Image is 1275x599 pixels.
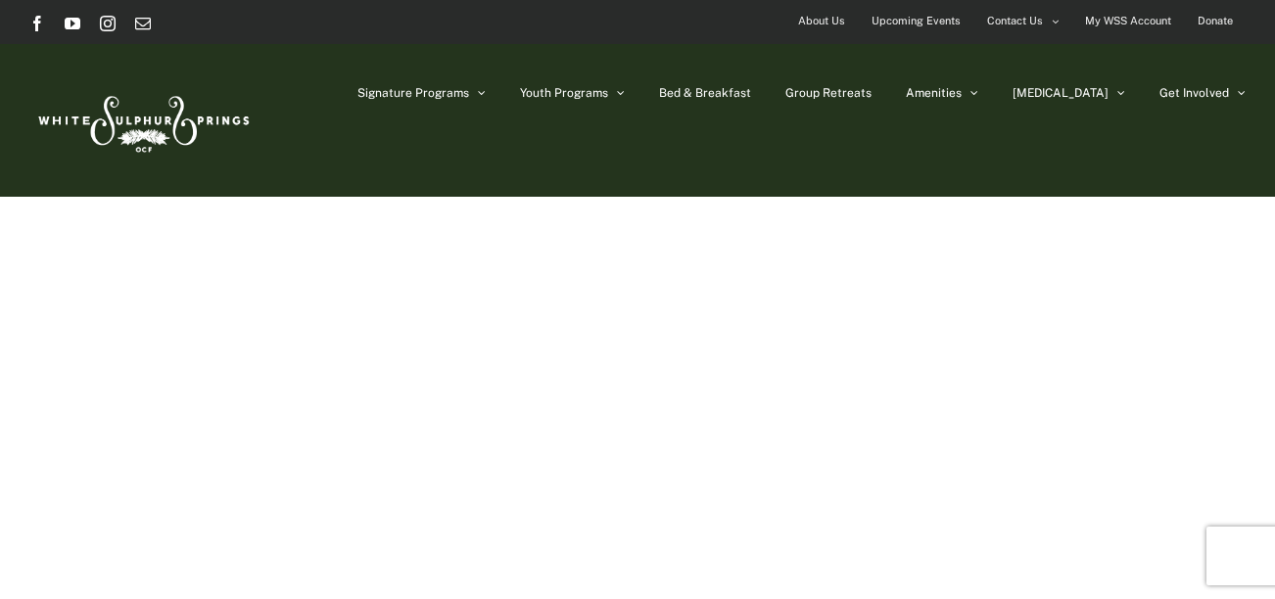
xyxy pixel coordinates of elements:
[659,87,751,99] span: Bed & Breakfast
[520,87,608,99] span: Youth Programs
[1159,44,1246,142] a: Get Involved
[357,44,486,142] a: Signature Programs
[906,44,978,142] a: Amenities
[357,44,1246,142] nav: Main Menu
[29,16,45,31] a: Facebook
[798,7,845,35] span: About Us
[785,87,872,99] span: Group Retreats
[65,16,80,31] a: YouTube
[1198,7,1233,35] span: Donate
[1085,7,1171,35] span: My WSS Account
[785,44,872,142] a: Group Retreats
[100,16,116,31] a: Instagram
[906,87,962,99] span: Amenities
[357,87,469,99] span: Signature Programs
[1159,87,1229,99] span: Get Involved
[135,16,151,31] a: Email
[1013,87,1109,99] span: [MEDICAL_DATA]
[872,7,961,35] span: Upcoming Events
[987,7,1043,35] span: Contact Us
[1013,44,1125,142] a: [MEDICAL_DATA]
[29,74,255,166] img: White Sulphur Springs Logo
[520,44,625,142] a: Youth Programs
[659,44,751,142] a: Bed & Breakfast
